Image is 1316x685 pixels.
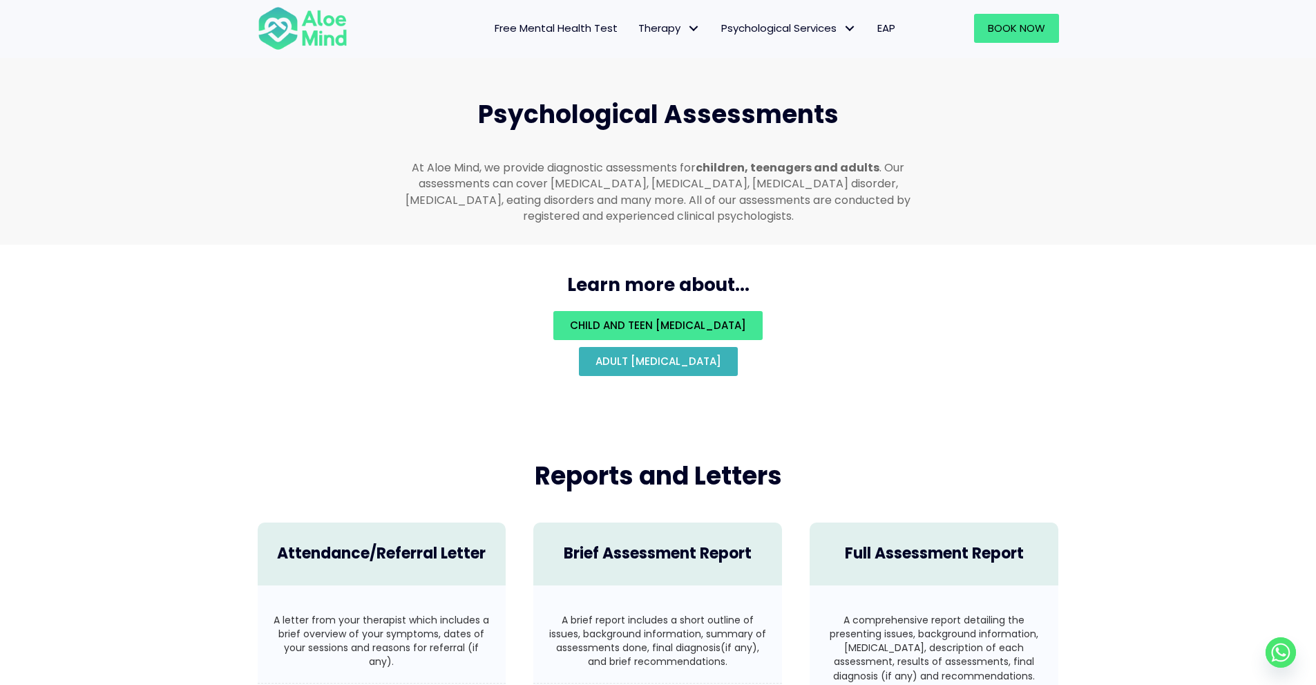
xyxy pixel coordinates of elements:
h3: Learn more about... [244,272,1073,297]
span: Psychological Assessments [478,97,839,132]
a: Adult [MEDICAL_DATA] [579,347,738,376]
span: Therapy [638,21,700,35]
span: Psychological Services: submenu [840,19,860,39]
h4: Full Assessment Report [823,543,1045,565]
a: Psychological ServicesPsychological Services: submenu [711,14,867,43]
span: Free Mental Health Test [495,21,618,35]
p: A brief report includes a short outline of issues, background information, summary of assessments... [547,613,768,669]
p: A comprehensive report detailing the presenting issues, background information, [MEDICAL_DATA], d... [823,613,1045,683]
p: At Aloe Mind, we provide diagnostic assessments for . Our assessments can cover [MEDICAL_DATA], [... [399,160,918,224]
span: Therapy: submenu [684,19,704,39]
strong: children, teenagers and adults [696,160,879,176]
a: TherapyTherapy: submenu [628,14,711,43]
img: Aloe mind Logo [258,6,347,51]
a: Child and teen [MEDICAL_DATA] [553,311,763,340]
span: Child and teen [MEDICAL_DATA] [570,318,746,332]
p: A letter from your therapist which includes a brief overview of your symptoms, dates of your sess... [271,613,493,669]
a: Free Mental Health Test [484,14,628,43]
nav: Menu [365,14,906,43]
h4: Brief Assessment Report [547,543,768,565]
span: Reports and Letters [535,458,782,494]
a: Whatsapp [1266,637,1296,668]
span: EAP [877,21,895,35]
a: EAP [867,14,906,43]
h4: Attendance/Referral Letter [271,543,493,565]
span: Psychological Services [721,21,857,35]
span: Book Now [988,21,1045,35]
span: Adult [MEDICAL_DATA] [595,354,721,368]
a: Book Now [974,14,1059,43]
